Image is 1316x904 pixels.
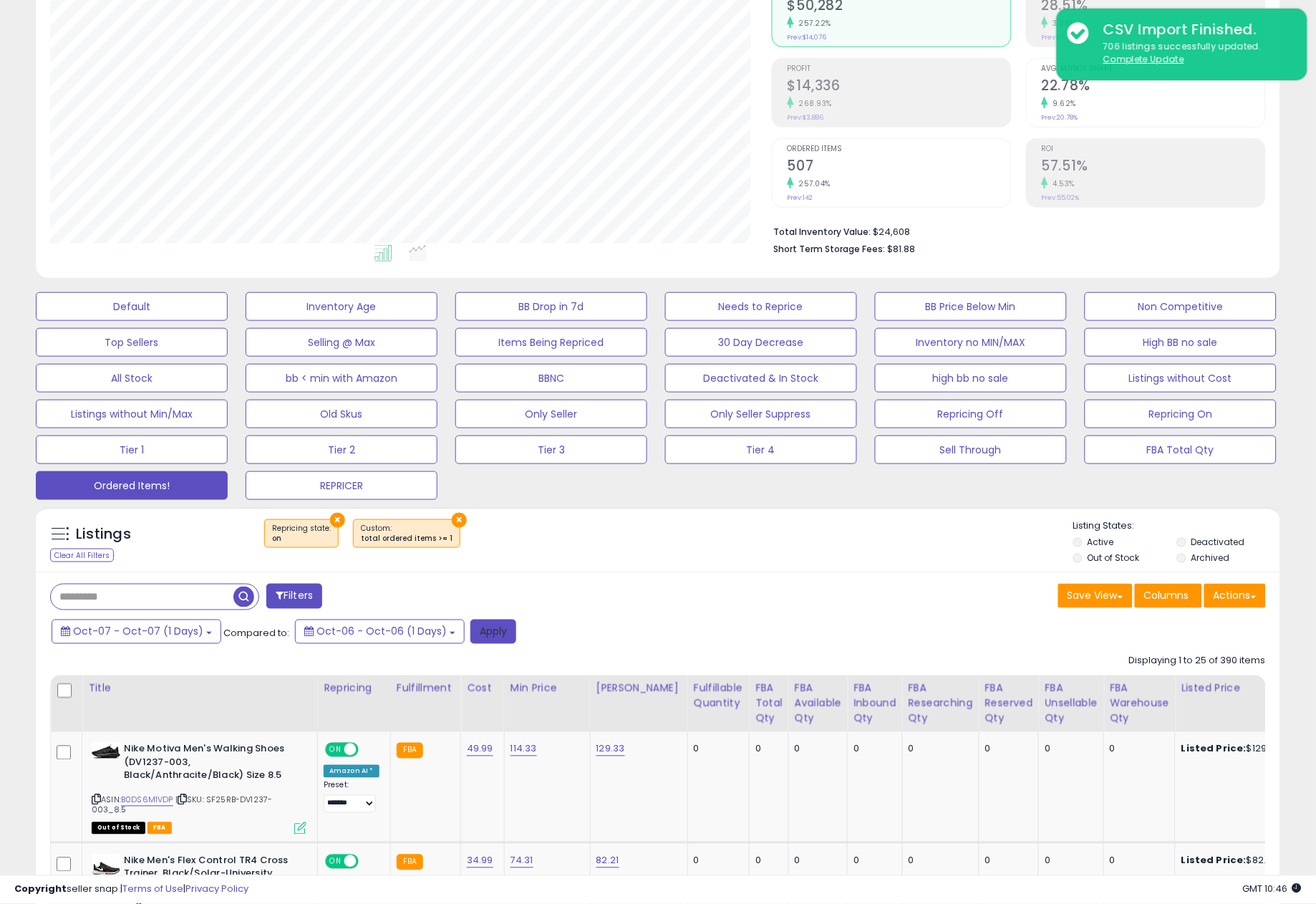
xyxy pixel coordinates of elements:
[361,523,453,544] span: Custom:
[1085,292,1277,321] button: Non Competitive
[455,364,647,393] button: BBNC
[794,18,832,29] small: 257.22%
[467,681,498,696] div: Cost
[1045,681,1098,726] div: FBA Unsellable Qty
[1085,400,1277,428] button: Repricing On
[1181,742,1247,756] b: Listed Price:
[324,765,379,778] div: Amazon AI *
[1048,18,1076,29] small: 3.26%
[853,855,891,867] div: 0
[1093,19,1297,40] div: CSV Import Finished.
[272,534,331,544] div: on
[694,681,743,711] div: Fulfillable Quantity
[92,794,272,816] span: | SKU: SF25RB-DV1237-003_8.5
[596,854,619,868] a: 82.21
[1088,552,1140,564] label: Out of Stock
[185,883,248,896] a: Privacy Policy
[92,822,145,835] span: All listings that are currently out of stock and unavailable for purchase on Amazon
[1042,113,1078,122] small: Prev: 20.78%
[223,626,289,640] span: Compared to:
[324,681,384,696] div: Repricing
[985,855,1028,867] div: 0
[853,681,896,726] div: FBA inbound Qty
[1110,743,1164,756] div: 0
[36,364,228,393] button: All Stock
[875,292,1067,321] button: BB Price Below Min
[455,328,647,357] button: Items Being Repriced
[452,513,467,528] button: ×
[788,77,1011,97] h2: $14,336
[36,292,228,321] button: Default
[124,743,298,787] b: Nike Motiva Men's Walking Shoes (DV1237-003, Black/Anthracite/Black) Size 8.5
[1048,178,1075,189] small: 4.53%
[788,145,1011,153] span: Ordered Items
[467,742,493,756] a: 49.99
[455,436,647,464] button: Tier 3
[665,292,857,321] button: Needs to Reprice
[1048,98,1077,109] small: 9.62%
[1110,681,1169,726] div: FBA Warehouse Qty
[147,822,172,835] span: FBA
[455,400,647,428] button: Only Seller
[875,400,1067,428] button: Repricing Off
[470,620,516,644] button: Apply
[122,883,183,896] a: Terms of Use
[1058,584,1133,608] button: Save View
[511,742,537,756] a: 114.33
[511,854,533,868] a: 74.31
[788,158,1011,177] h2: 507
[795,681,841,726] div: FBA Available Qty
[774,226,871,238] b: Total Inventory Value:
[50,549,114,562] div: Clear All Filters
[52,620,221,644] button: Oct-07 - Oct-07 (1 Days)
[121,794,173,807] a: B0DS6M1VDP
[36,328,228,357] button: Top Sellers
[1129,655,1266,668] div: Displaying 1 to 25 of 390 items
[326,744,344,756] span: ON
[73,625,203,639] span: Oct-07 - Oct-07 (1 Days)
[361,534,453,544] div: total ordered items >= 1
[397,855,423,870] small: FBA
[794,178,831,189] small: 257.04%
[788,113,824,122] small: Prev: $3,886
[788,193,813,202] small: Prev: 142
[1103,53,1184,65] u: Complete Update
[1073,519,1280,533] p: Listing States:
[774,222,1255,239] li: $24,608
[1191,552,1230,564] label: Archived
[596,681,682,696] div: [PERSON_NAME]
[397,743,423,759] small: FBA
[511,681,584,696] div: Min Price
[888,242,916,256] span: $81.88
[1093,40,1297,67] div: 706 listings successfully updated.
[1085,328,1277,357] button: High BB no sale
[1042,77,1265,97] h2: 22.78%
[596,742,625,756] a: 129.33
[755,855,778,867] div: 0
[246,436,437,464] button: Tier 2
[92,743,306,833] div: ASIN:
[36,436,228,464] button: Tier 1
[1135,584,1202,608] button: Columns
[1181,855,1300,867] div: $82.21
[909,855,968,867] div: 0
[875,328,1067,357] button: Inventory no MIN/MAX
[14,883,248,897] div: seller snap | |
[1204,584,1266,608] button: Actions
[272,523,331,544] span: Repricing state :
[909,681,973,726] div: FBA Researching Qty
[755,743,778,756] div: 0
[14,883,67,896] strong: Copyright
[246,328,437,357] button: Selling @ Max
[246,471,437,500] button: REPRICER
[357,744,379,756] span: OFF
[1045,743,1093,756] div: 0
[1042,193,1080,202] small: Prev: 55.02%
[875,364,1067,393] button: high bb no sale
[330,513,345,528] button: ×
[246,292,437,321] button: Inventory Age
[455,292,647,321] button: BB Drop in 7d
[92,855,120,883] img: 412CnJzj63L._SL40_.jpg
[88,681,311,696] div: Title
[788,65,1011,73] span: Profit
